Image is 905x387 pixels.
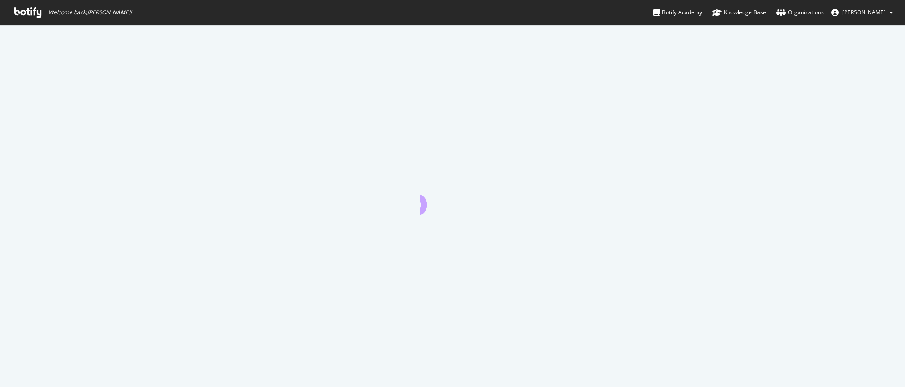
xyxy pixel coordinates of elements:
[776,8,824,17] div: Organizations
[420,182,486,215] div: animation
[842,8,886,16] span: MIke Davis
[712,8,766,17] div: Knowledge Base
[48,9,132,16] span: Welcome back, [PERSON_NAME] !
[824,5,900,20] button: [PERSON_NAME]
[653,8,702,17] div: Botify Academy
